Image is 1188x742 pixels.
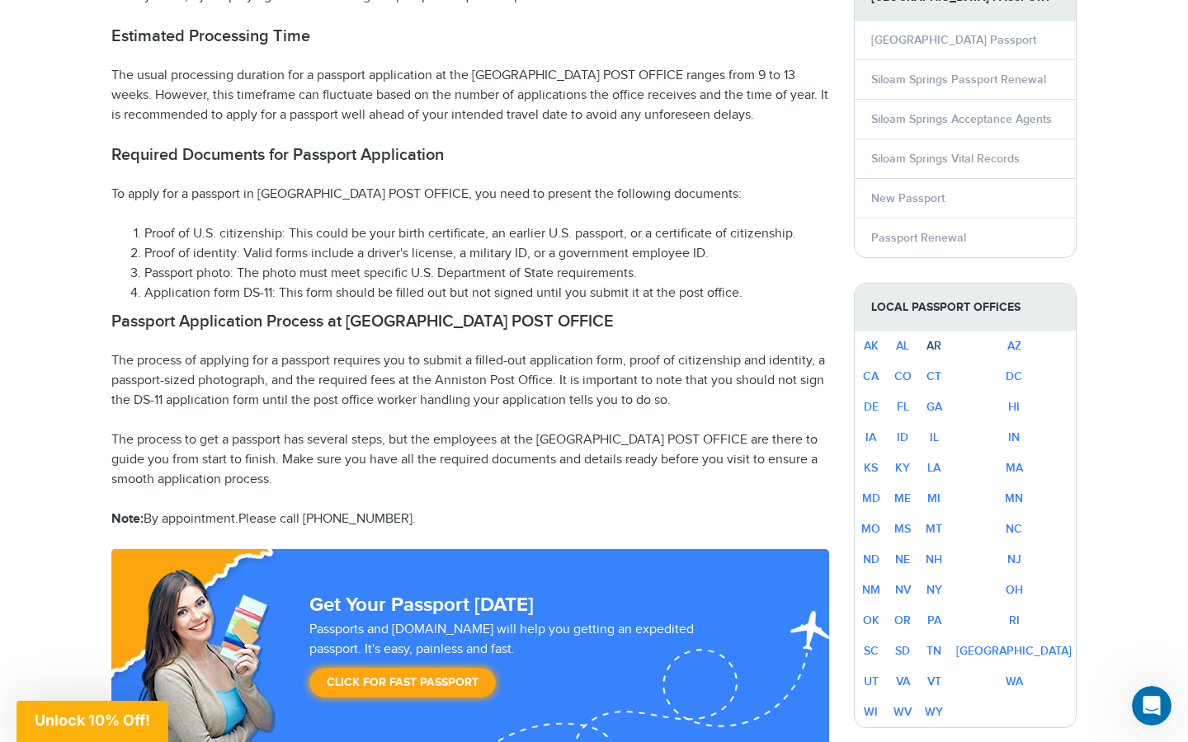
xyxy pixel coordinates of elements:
[1007,339,1021,353] a: AZ
[864,400,879,414] a: DE
[926,522,942,536] a: MT
[926,552,942,566] a: NH
[1006,461,1023,475] a: MA
[862,491,880,505] a: MD
[111,351,829,411] p: The process of applying for a passport requires you to submit a filled-out application form, proo...
[871,73,1046,87] a: Siloam Springs Passport Renewal
[895,644,910,658] a: SD
[1006,369,1022,383] a: DC
[1007,552,1021,566] a: NJ
[1006,522,1022,536] a: NC
[897,430,908,444] a: ID
[1006,674,1023,688] a: WA
[111,430,829,490] p: The process to get a passport has several steps, but the employees at the [GEOGRAPHIC_DATA] POST ...
[144,264,829,284] li: Passport photo: The photo must meet specific U.S. Department of State requirements.
[309,668,496,697] a: Click for Fast Passport
[871,33,1036,47] a: [GEOGRAPHIC_DATA] Passport
[927,491,940,505] a: MI
[927,613,941,627] a: PA
[865,430,876,444] a: IA
[861,522,880,536] a: MO
[926,400,942,414] a: GA
[863,552,879,566] a: ND
[144,284,829,303] li: Application form DS-11: This form should be filled out but not signed until you submit it at the ...
[871,152,1020,166] a: Siloam Springs Vital Records
[863,613,879,627] a: OK
[144,224,829,244] li: Proof of U.S. citizenship: This could be your birth certificate, an earlier U.S. passport, or a c...
[16,701,168,742] div: Unlock 10% Off!
[111,145,829,165] h2: Required Documents for Passport Application
[863,369,879,383] a: CA
[894,522,911,536] a: MS
[862,583,880,597] a: NM
[896,674,910,688] a: VA
[925,705,943,719] a: WY
[864,339,879,353] a: AK
[926,339,941,353] a: AR
[895,583,911,597] a: NV
[111,185,829,204] p: To apply for a passport in [GEOGRAPHIC_DATA] POST OFFICE, you need to present the following docum...
[864,644,879,658] a: SC
[864,705,878,719] a: WI
[1008,430,1020,444] a: IN
[35,711,150,729] span: Unlock 10% Off!
[897,400,909,414] a: FL
[111,312,829,331] h2: Passport Application Process at [GEOGRAPHIC_DATA] POST OFFICE
[895,552,910,566] a: NE
[111,511,144,527] strong: Note:
[896,339,909,353] a: AL
[926,644,941,658] a: TN
[1006,583,1023,597] a: OH
[956,644,1072,658] a: [GEOGRAPHIC_DATA]
[930,430,939,444] a: IL
[111,26,829,46] h2: Estimated Processing Time
[871,191,945,205] a: New Passport
[1132,686,1171,726] iframe: Intercom live chat
[894,613,911,627] a: OR
[864,674,879,688] a: UT
[144,244,829,264] li: Proof of identity: Valid forms include a driver's license, a military ID, or a government employe...
[927,461,940,475] a: LA
[926,583,942,597] a: NY
[864,461,878,475] a: KS
[1009,613,1020,627] a: RI
[1005,491,1023,505] a: MN
[927,674,941,688] a: VT
[871,112,1052,126] a: Siloam Springs Acceptance Agents
[894,491,911,505] a: ME
[895,461,910,475] a: KY
[926,369,941,383] a: CT
[309,593,534,617] strong: Get Your Passport [DATE]
[111,510,829,529] p: By appointment.Please call [PHONE_NUMBER].
[871,231,966,245] a: Passport Renewal
[894,369,912,383] a: CO
[893,705,912,719] a: WV
[303,620,753,706] div: Passports and [DOMAIN_NAME] will help you getting an expedited passport. It's easy, painless and ...
[1008,400,1020,414] a: HI
[111,66,829,125] p: The usual processing duration for a passport application at the [GEOGRAPHIC_DATA] POST OFFICE ran...
[855,284,1076,331] strong: Local Passport Offices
